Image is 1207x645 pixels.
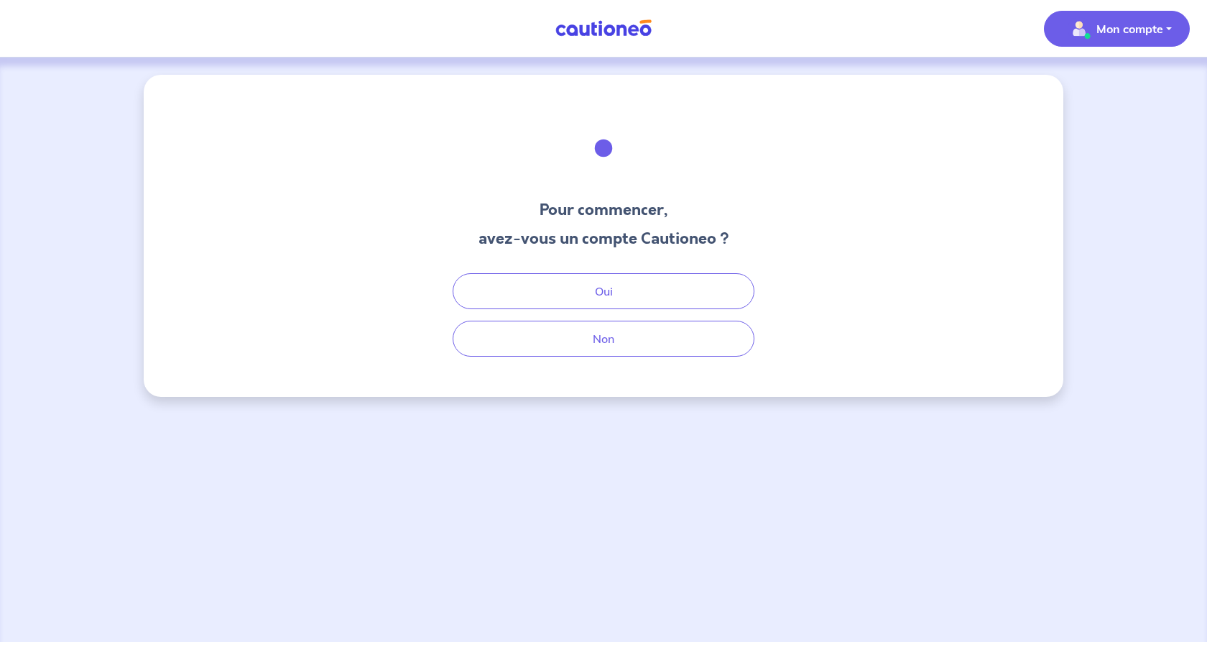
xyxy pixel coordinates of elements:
img: illu_account_valid_menu.svg [1068,17,1091,40]
img: Cautioneo [550,19,657,37]
h3: Pour commencer, [478,198,729,221]
img: illu_welcome.svg [565,109,642,187]
button: Oui [453,273,754,309]
p: Mon compte [1096,20,1163,37]
button: illu_account_valid_menu.svgMon compte [1044,11,1190,47]
button: Non [453,321,754,357]
h3: avez-vous un compte Cautioneo ? [478,227,729,250]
